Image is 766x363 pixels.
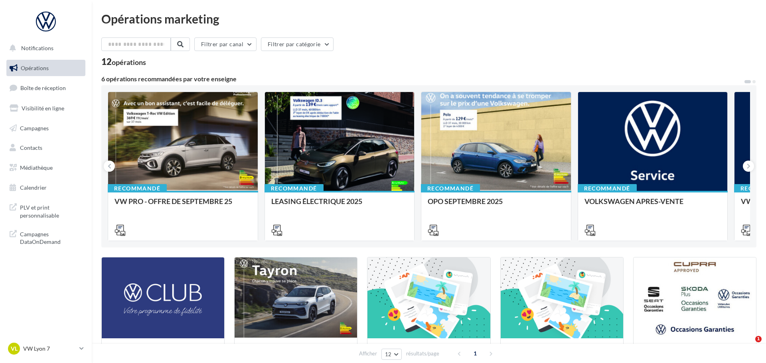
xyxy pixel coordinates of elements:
span: Notifications [21,45,53,51]
iframe: Intercom live chat [739,336,758,355]
div: opérations [112,59,146,66]
p: VW Lyon 7 [23,345,76,353]
a: PLV et print personnalisable [5,199,87,222]
div: Recommandé [578,184,637,193]
span: Campagnes [20,124,49,131]
div: LEASING ÉLECTRIQUE 2025 [271,197,408,213]
div: VW PRO - OFFRE DE SEPTEMBRE 25 [115,197,251,213]
span: résultats/page [406,350,439,357]
span: VL [11,345,18,353]
button: Notifications [5,40,84,57]
a: Médiathèque [5,159,87,176]
a: Calendrier [5,179,87,196]
div: Recommandé [421,184,480,193]
div: 6 opérations recommandées par votre enseigne [101,76,744,82]
span: PLV et print personnalisable [20,202,82,219]
a: Visibilité en ligne [5,100,87,117]
span: Opérations [21,65,49,71]
div: Recommandé [108,184,167,193]
span: Calendrier [20,184,47,191]
span: Visibilité en ligne [22,105,64,112]
span: 1 [755,336,762,342]
a: Opérations [5,60,87,77]
div: 12 [101,57,146,66]
span: Afficher [359,350,377,357]
a: Contacts [5,139,87,156]
div: Opérations marketing [101,13,756,25]
span: Contacts [20,144,42,151]
span: Boîte de réception [20,84,66,91]
a: Boîte de réception [5,79,87,96]
div: Recommandé [265,184,324,193]
a: VL VW Lyon 7 [6,341,85,356]
button: 12 [381,349,402,360]
a: Campagnes DataOnDemand [5,226,87,249]
span: 1 [469,347,482,360]
span: Médiathèque [20,164,53,171]
span: 12 [385,351,392,357]
div: VOLKSWAGEN APRES-VENTE [584,197,721,213]
span: Campagnes DataOnDemand [20,229,82,246]
button: Filtrer par canal [194,37,257,51]
div: OPO SEPTEMBRE 2025 [428,197,565,213]
a: Campagnes [5,120,87,137]
button: Filtrer par catégorie [261,37,334,51]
